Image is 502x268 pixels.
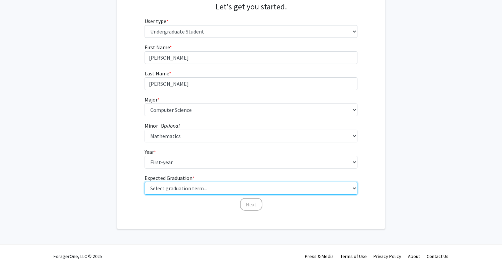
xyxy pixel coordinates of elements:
[145,44,170,51] span: First Name
[240,198,262,211] button: Next
[158,122,180,129] i: - Optional
[145,148,156,156] label: Year
[145,95,160,104] label: Major
[373,253,401,259] a: Privacy Policy
[145,2,358,12] h4: Let's get you started.
[427,253,448,259] a: Contact Us
[145,174,194,182] label: Expected Graduation
[340,253,367,259] a: Terms of Use
[305,253,334,259] a: Press & Media
[145,70,169,77] span: Last Name
[54,245,102,268] div: ForagerOne, LLC © 2025
[145,122,180,130] label: Minor
[5,238,28,263] iframe: Chat
[408,253,420,259] a: About
[145,17,168,25] label: User type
